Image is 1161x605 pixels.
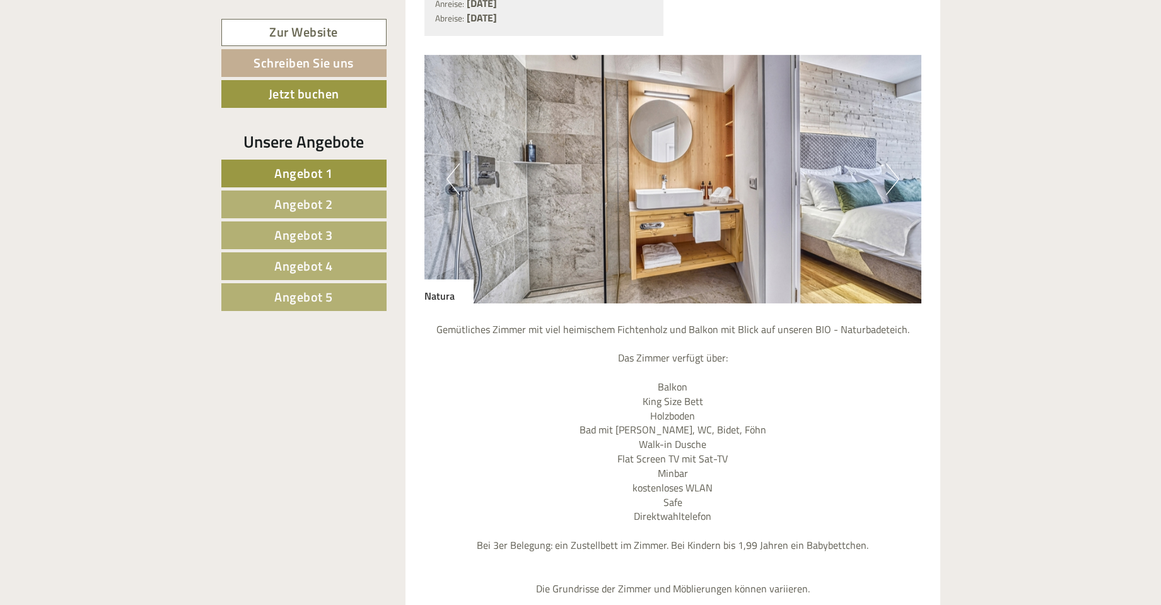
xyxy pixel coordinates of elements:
[274,225,333,245] span: Angebot 3
[274,163,333,183] span: Angebot 1
[221,49,387,77] a: Schreiben Sie uns
[435,12,464,25] small: Abreise:
[274,194,333,214] span: Angebot 2
[274,287,333,307] span: Angebot 5
[424,279,474,303] div: Natura
[274,256,333,276] span: Angebot 4
[886,163,899,195] button: Next
[446,163,460,195] button: Previous
[221,130,387,153] div: Unsere Angebote
[424,322,921,596] p: Gemütliches Zimmer mit viel heimischem Fichtenholz und Balkon mit Blick auf unseren BIO - Naturba...
[221,19,387,46] a: Zur Website
[467,10,497,25] b: [DATE]
[221,80,387,108] a: Jetzt buchen
[424,55,921,303] img: image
